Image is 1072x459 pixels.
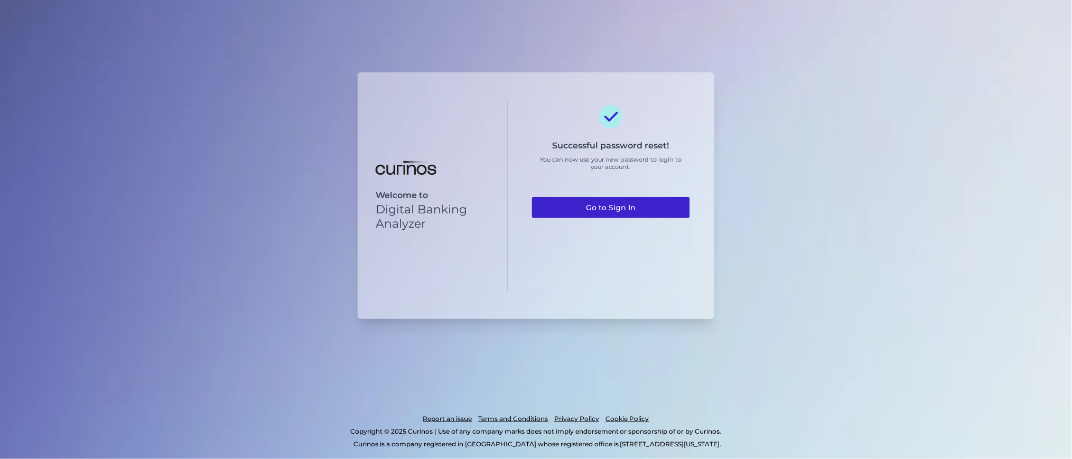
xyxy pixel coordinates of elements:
p: Digital Banking Analyzer [376,202,489,231]
a: Cookie Policy [606,413,649,425]
h3: Successful password reset! [553,140,669,151]
a: Report an issue [423,413,472,425]
p: Copyright © 2025 Curinos | Use of any company marks does not imply endorsement or sponsorship of ... [52,425,1020,438]
p: Welcome to [376,190,489,200]
a: Privacy Policy [555,413,600,425]
a: Terms and Conditions [479,413,548,425]
a: Go to Sign In [532,197,691,218]
p: You can now use your new password to login to your account. [532,156,691,171]
p: Curinos is a company registered in [GEOGRAPHIC_DATA] whose registered office is [STREET_ADDRESS][... [55,438,1020,451]
img: Digital Banking Analyzer [376,161,436,175]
